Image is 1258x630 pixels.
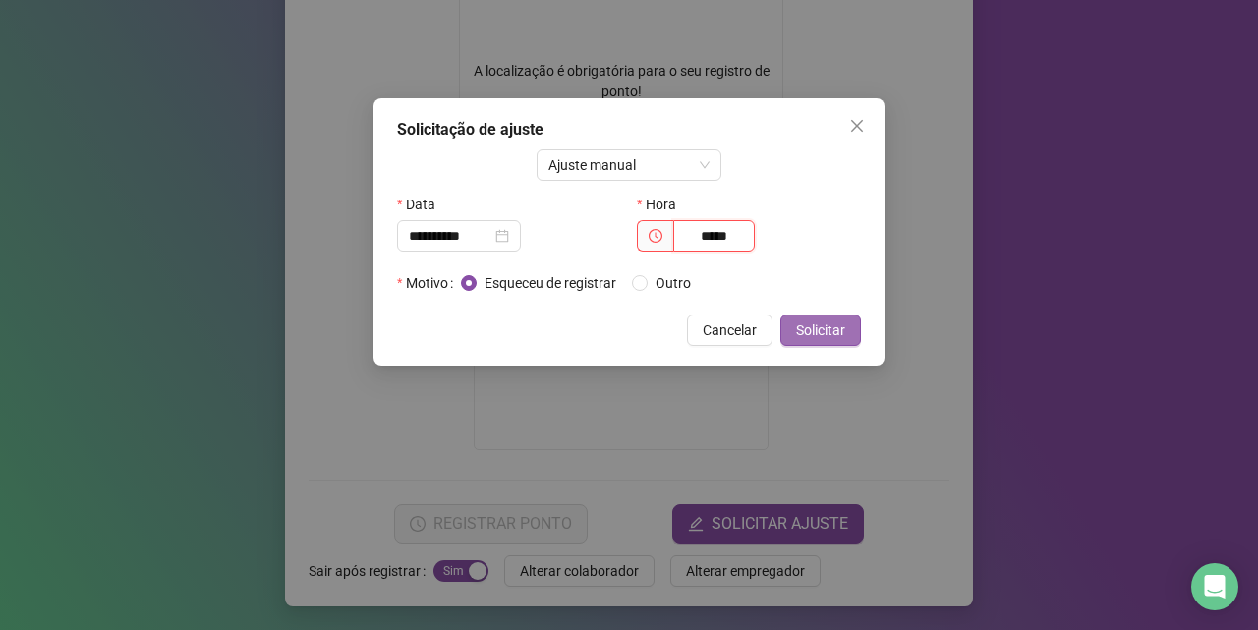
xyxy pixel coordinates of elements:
[1191,563,1238,610] div: Open Intercom Messenger
[703,319,757,341] span: Cancelar
[548,150,711,180] span: Ajuste manual
[649,229,662,243] span: clock-circle
[637,189,689,220] label: Hora
[477,272,624,294] span: Esqueceu de registrar
[397,267,461,299] label: Motivo
[780,315,861,346] button: Solicitar
[796,319,845,341] span: Solicitar
[849,118,865,134] span: close
[397,189,448,220] label: Data
[397,118,861,142] div: Solicitação de ajuste
[841,110,873,142] button: Close
[648,272,699,294] span: Outro
[687,315,772,346] button: Cancelar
